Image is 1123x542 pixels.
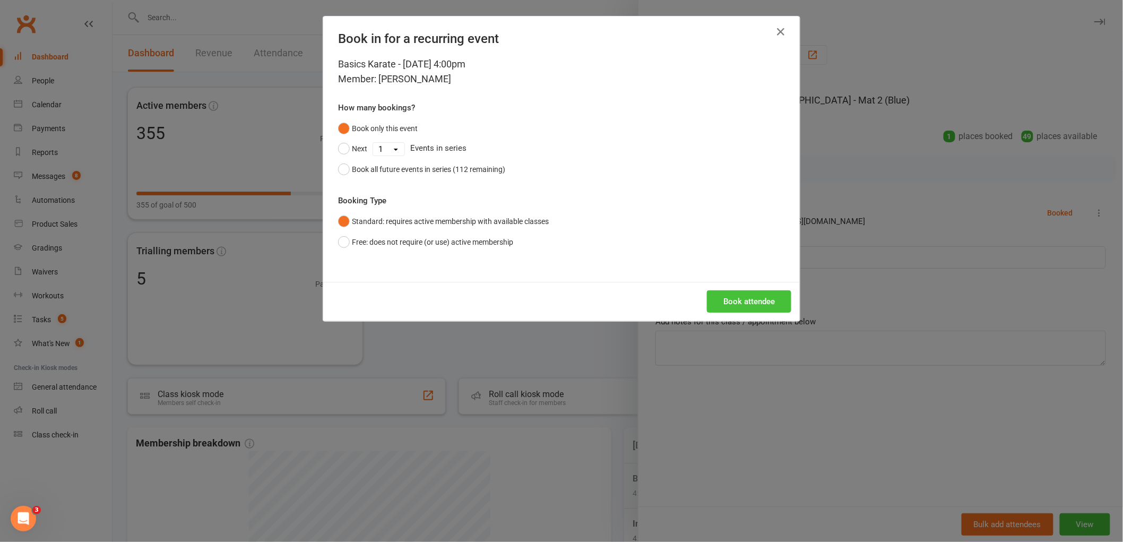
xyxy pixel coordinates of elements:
[352,164,505,175] div: Book all future events in series (112 remaining)
[338,194,386,207] label: Booking Type
[338,118,418,139] button: Book only this event
[338,31,785,46] h4: Book in for a recurring event
[338,159,505,179] button: Book all future events in series (112 remaining)
[32,506,41,514] span: 3
[11,506,36,531] iframe: Intercom live chat
[338,139,367,159] button: Next
[338,211,549,231] button: Standard: requires active membership with available classes
[338,101,415,114] label: How many bookings?
[338,139,785,159] div: Events in series
[772,23,789,40] button: Close
[338,57,785,87] div: Basics Karate - [DATE] 4:00pm Member: [PERSON_NAME]
[707,290,791,313] button: Book attendee
[338,232,513,252] button: Free: does not require (or use) active membership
